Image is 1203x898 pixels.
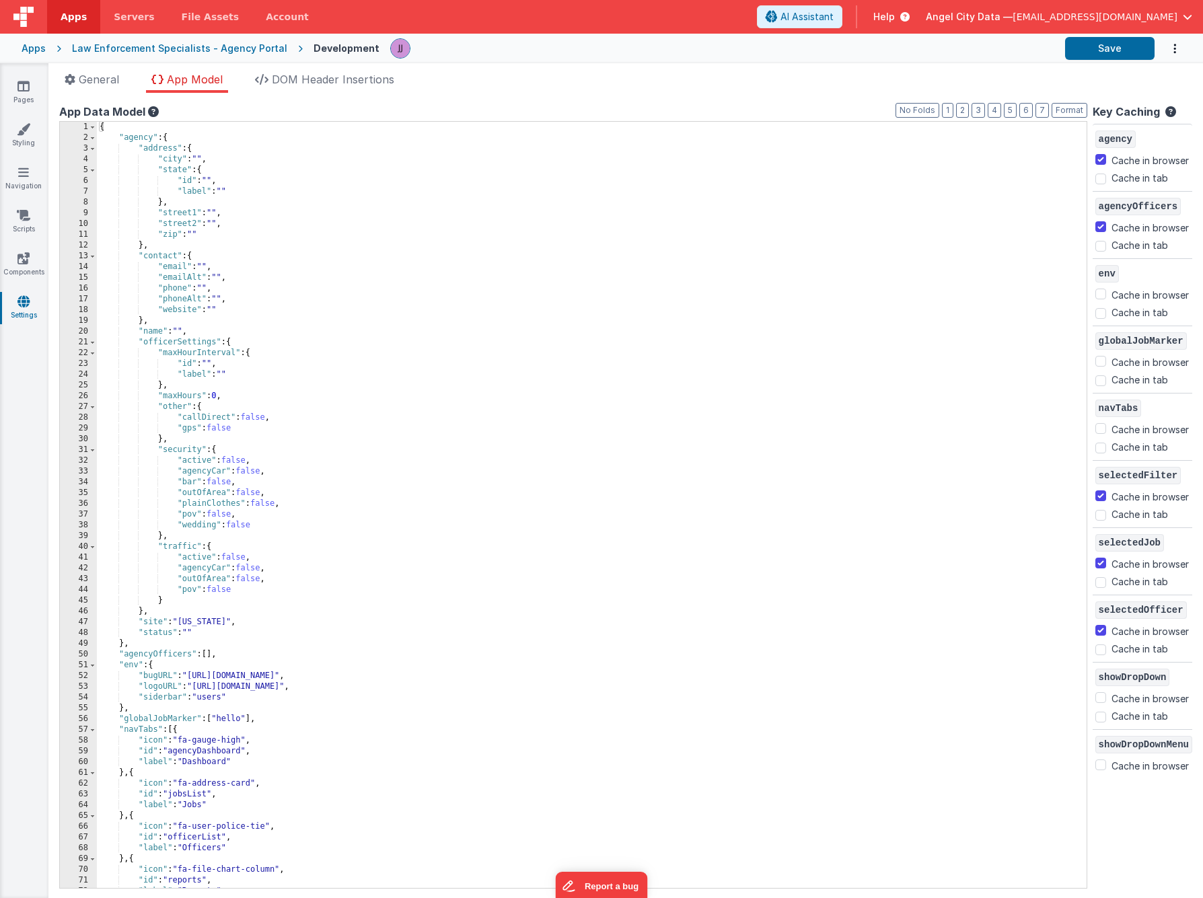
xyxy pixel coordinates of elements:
[956,103,969,118] button: 2
[1111,689,1189,706] label: Cache in browser
[60,348,97,359] div: 22
[1111,353,1189,369] label: Cache in browser
[60,143,97,154] div: 3
[60,165,97,176] div: 5
[873,10,895,24] span: Help
[60,649,97,660] div: 50
[1095,467,1181,484] span: selectedFilter
[60,585,97,595] div: 44
[60,638,97,649] div: 49
[72,42,287,55] div: Law Enforcement Specialists - Agency Portal
[272,73,394,86] span: DOM Header Insertions
[391,39,410,58] img: a41cce6c0a0b39deac5cad64cb9bd16a
[60,229,97,240] div: 11
[60,843,97,854] div: 68
[1095,669,1170,686] span: showDropDown
[22,42,46,55] div: Apps
[60,821,97,832] div: 66
[60,122,97,133] div: 1
[1093,106,1160,118] h4: Key Caching
[60,272,97,283] div: 15
[60,219,97,229] div: 10
[60,681,97,692] div: 53
[60,445,97,455] div: 31
[1111,757,1189,773] label: Cache in browser
[780,10,834,24] span: AI Assistant
[1111,555,1189,571] label: Cache in browser
[1095,601,1187,619] span: selectedOfficer
[1111,507,1168,521] label: Cache in tab
[60,466,97,477] div: 33
[1111,776,1168,790] label: Cache in tab
[60,359,97,369] div: 23
[60,186,97,197] div: 7
[988,103,1001,118] button: 4
[60,531,97,541] div: 39
[60,434,97,445] div: 30
[60,703,97,714] div: 55
[60,789,97,800] div: 63
[60,875,97,886] div: 71
[60,628,97,638] div: 48
[60,326,97,337] div: 20
[1111,238,1168,252] label: Cache in tab
[926,10,1192,24] button: Angel City Data — [EMAIL_ADDRESS][DOMAIN_NAME]
[1111,574,1168,589] label: Cache in tab
[60,778,97,789] div: 62
[1095,130,1136,148] span: agency
[61,10,87,24] span: Apps
[926,10,1013,24] span: Angel City Data —
[1052,103,1087,118] button: Format
[60,574,97,585] div: 43
[1095,265,1119,283] span: env
[1019,103,1033,118] button: 6
[1111,219,1189,235] label: Cache in browser
[60,498,97,509] div: 36
[60,305,97,315] div: 18
[60,208,97,219] div: 9
[972,103,985,118] button: 3
[60,154,97,165] div: 4
[60,412,97,423] div: 28
[60,746,97,757] div: 59
[1013,10,1177,24] span: [EMAIL_ADDRESS][DOMAIN_NAME]
[60,423,97,434] div: 29
[1111,151,1189,167] label: Cache in browser
[59,104,1087,120] div: App Data Model
[1111,440,1168,454] label: Cache in tab
[60,455,97,466] div: 32
[79,73,119,86] span: General
[114,10,154,24] span: Servers
[60,488,97,498] div: 35
[60,509,97,520] div: 37
[1095,534,1164,552] span: selectedJob
[60,735,97,746] div: 58
[1111,488,1189,504] label: Cache in browser
[60,671,97,681] div: 52
[1111,373,1168,387] label: Cache in tab
[1111,622,1189,638] label: Cache in browser
[896,103,939,118] button: No Folds
[1095,400,1142,417] span: navTabs
[60,714,97,724] div: 56
[60,563,97,574] div: 42
[60,864,97,875] div: 70
[60,757,97,768] div: 60
[60,283,97,294] div: 16
[314,42,379,55] div: Development
[60,541,97,552] div: 40
[1111,171,1168,185] label: Cache in tab
[60,520,97,531] div: 38
[60,337,97,348] div: 21
[1065,37,1155,60] button: Save
[60,692,97,703] div: 54
[60,617,97,628] div: 47
[60,315,97,326] div: 19
[1111,709,1168,723] label: Cache in tab
[60,294,97,305] div: 17
[182,10,240,24] span: File Assets
[167,73,223,86] span: App Model
[60,595,97,606] div: 45
[60,176,97,186] div: 6
[60,660,97,671] div: 51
